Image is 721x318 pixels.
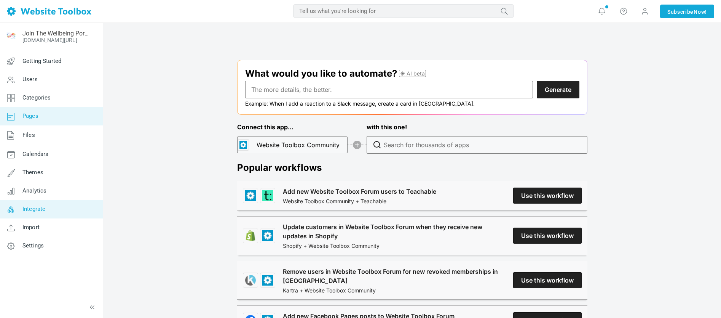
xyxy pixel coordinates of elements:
span: Now! [694,8,707,16]
span: Calendars [22,151,48,157]
span: Integrate [22,206,45,212]
span: Categories [22,94,51,101]
a: SubscribeNow! [660,5,714,18]
span: Getting Started [22,58,61,64]
a: [DOMAIN_NAME][URL] [22,37,77,43]
span: Pages [22,112,38,119]
span: Users [22,76,38,83]
span: Themes [22,169,43,176]
input: Tell us what you're looking for [293,4,514,18]
span: Import [22,224,40,231]
span: Analytics [22,187,46,194]
img: The%20Wellbeing%20Portal%2032%20x%2032%20in.png [5,30,17,42]
a: Join The Wellbeing Portal [22,30,89,37]
span: Files [22,132,35,138]
span: Settings [22,242,44,249]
